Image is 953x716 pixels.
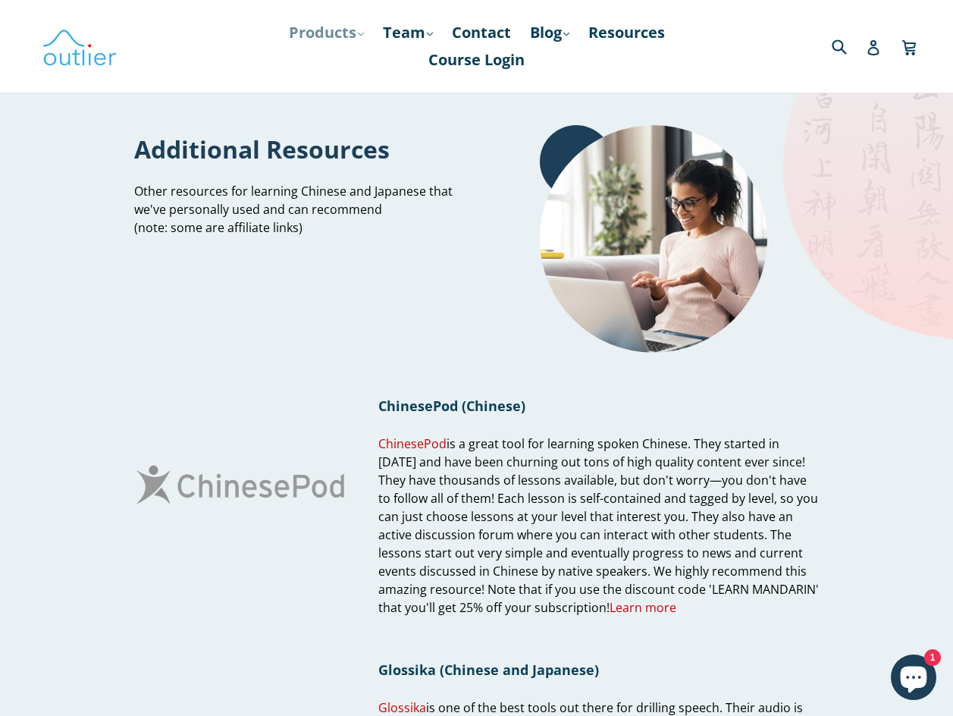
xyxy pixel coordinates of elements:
inbox-online-store-chat: Shopify online store chat [886,655,941,704]
input: Search [828,30,870,61]
span: ChinesePod [378,435,447,452]
span: Other resources for learning Chinese and Japanese that we've personally used and can recommend (n... [134,183,453,236]
a: Products [281,19,371,46]
a: Course Login [421,46,532,74]
h1: ChinesePod (Chinese) [378,397,819,415]
img: Outlier Linguistics [42,24,118,68]
a: Contact [444,19,519,46]
a: ChinesePod [378,435,447,453]
h1: Additional Resources [134,133,466,165]
a: Learn more [610,599,676,617]
a: Resources [581,19,672,46]
a: Blog [522,19,577,46]
a: Team [375,19,440,46]
h1: Glossika (Chinese and Japanese) [378,661,819,679]
span: is a great tool for learning spoken Chinese. They started in [DATE] and have been churning out to... [378,435,819,617]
